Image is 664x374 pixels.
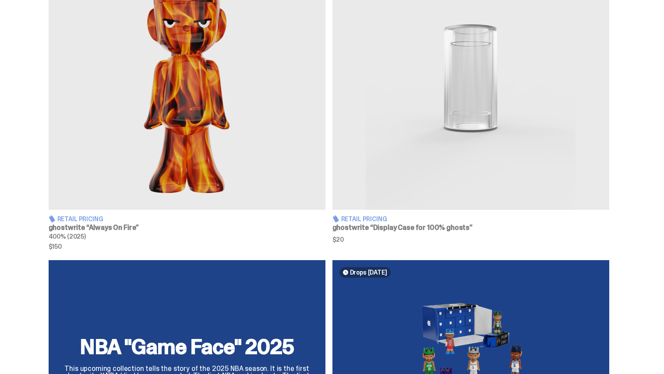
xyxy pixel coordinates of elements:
[57,216,103,222] span: Retail Pricing
[332,236,609,243] span: $20
[49,233,86,240] span: 400% (2025)
[332,224,609,231] h3: ghostwrite “Display Case for 100% ghosts”
[49,224,325,231] h3: ghostwrite “Always On Fire”
[49,243,325,250] span: $150
[59,336,315,357] h2: NBA "Game Face" 2025
[341,216,387,222] span: Retail Pricing
[350,269,387,276] span: Drops [DATE]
